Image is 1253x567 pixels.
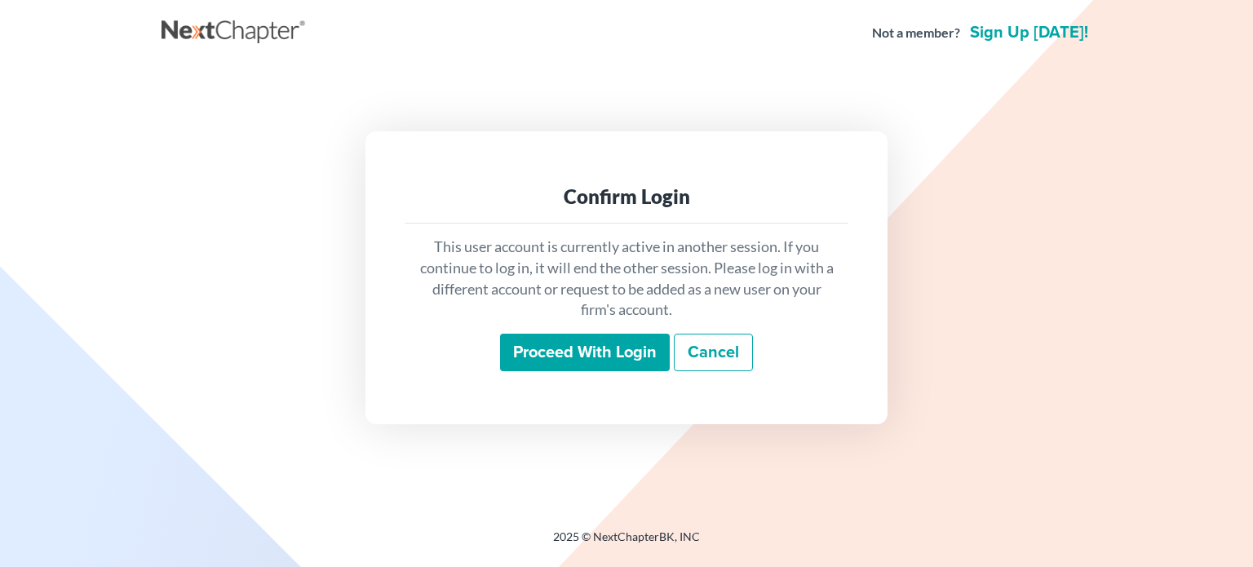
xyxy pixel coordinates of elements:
div: Confirm Login [418,184,835,210]
div: 2025 © NextChapterBK, INC [162,529,1091,558]
strong: Not a member? [872,24,960,42]
a: Sign up [DATE]! [967,24,1091,41]
p: This user account is currently active in another session. If you continue to log in, it will end ... [418,237,835,321]
a: Cancel [674,334,753,371]
input: Proceed with login [500,334,670,371]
